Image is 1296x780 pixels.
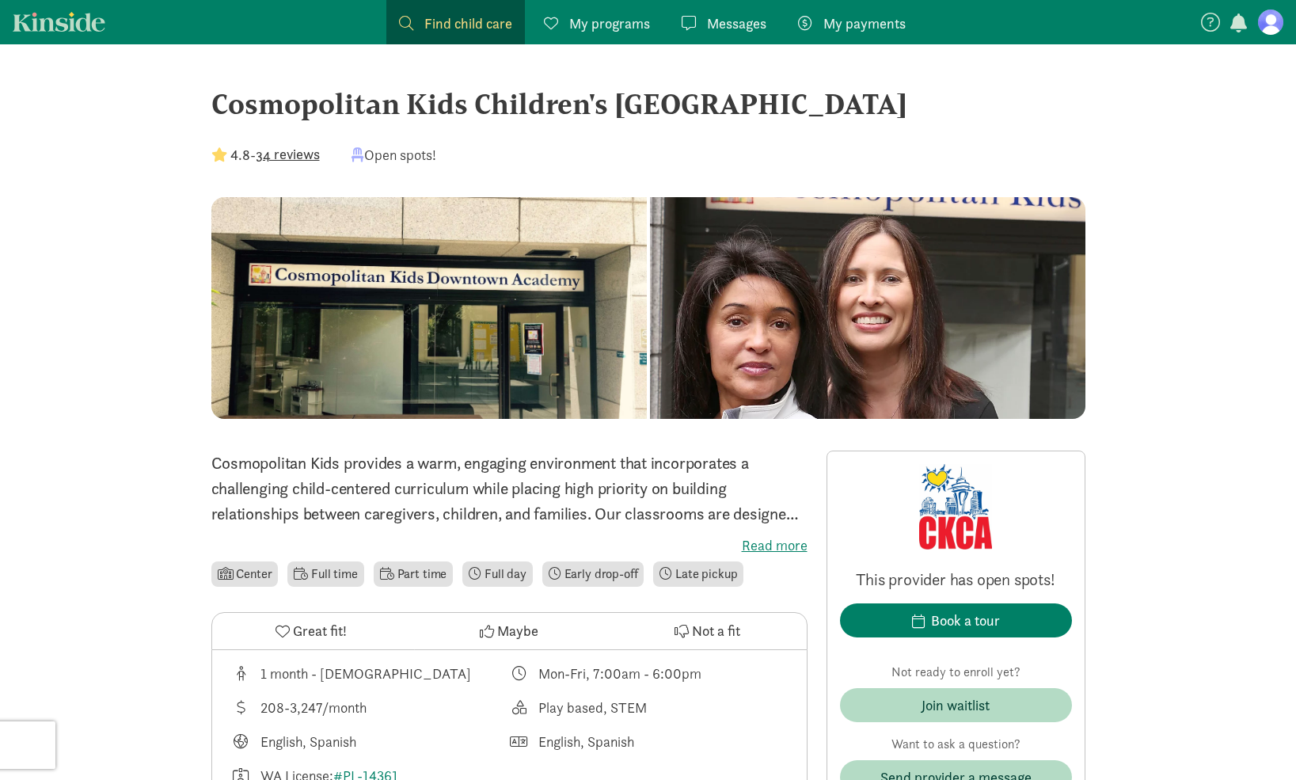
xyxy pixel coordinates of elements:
span: My payments [823,13,906,34]
div: Cosmopolitan Kids Children's [GEOGRAPHIC_DATA] [211,82,1085,125]
p: Not ready to enroll yet? [840,663,1072,682]
li: Early drop-off [542,561,644,587]
div: English, Spanish [538,731,634,752]
div: Age range for children that this provider cares for [231,663,510,684]
span: Great fit! [293,620,347,641]
div: Mon-Fri, 7:00am - 6:00pm [538,663,701,684]
span: My programs [569,13,650,34]
div: English, Spanish [260,731,356,752]
div: This provider's education philosophy [509,697,788,718]
div: 208-3,247/month [260,697,367,718]
img: Provider logo [919,464,992,550]
span: Find child care [424,13,512,34]
div: Join waitlist [922,694,990,716]
button: Not a fit [608,613,806,649]
span: Messages [707,13,766,34]
div: Book a tour [931,610,1000,631]
div: - [211,144,320,166]
li: Part time [374,561,453,587]
div: Open spots! [352,144,436,166]
li: Late pickup [653,561,743,587]
button: 34 reviews [256,143,320,165]
p: This provider has open spots! [840,569,1072,591]
p: Cosmopolitan Kids provides a warm, engaging environment that incorporates a challenging child-cen... [211,451,808,527]
p: Want to ask a question? [840,735,1072,754]
div: 1 month - [DEMOGRAPHIC_DATA] [260,663,471,684]
button: Great fit! [212,613,410,649]
strong: 4.8 [230,146,250,164]
button: Join waitlist [840,688,1072,722]
li: Full day [462,561,533,587]
div: Play based, STEM [538,697,647,718]
li: Center [211,561,279,587]
button: Maybe [410,613,608,649]
span: Maybe [497,620,538,641]
div: Average tuition for this program [231,697,510,718]
span: Not a fit [692,620,740,641]
div: Languages taught [231,731,510,752]
div: Languages spoken [509,731,788,752]
label: Read more [211,536,808,555]
button: Book a tour [840,603,1072,637]
li: Full time [287,561,363,587]
div: Class schedule [509,663,788,684]
a: Kinside [13,12,105,32]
